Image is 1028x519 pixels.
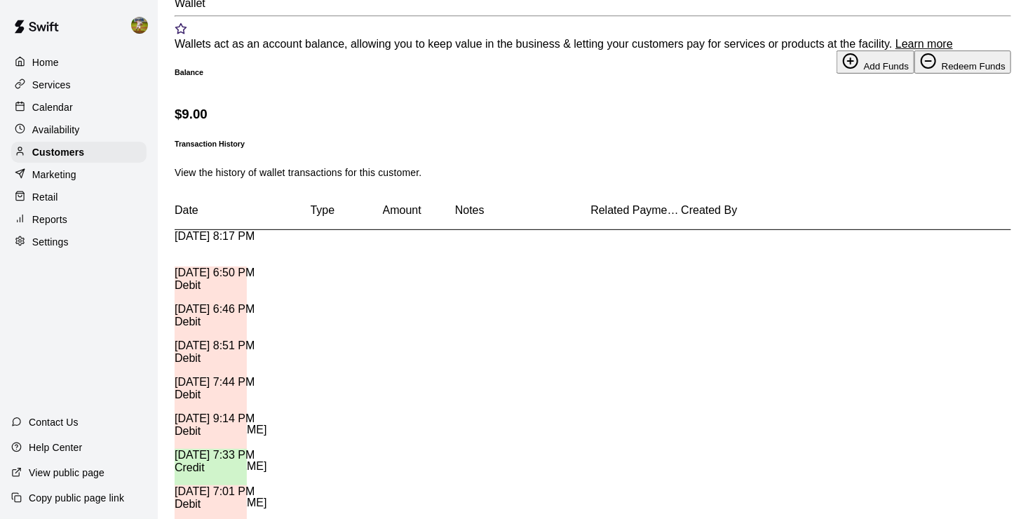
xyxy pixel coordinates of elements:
[681,191,771,230] div: Created By
[311,191,383,230] div: Type
[32,100,73,114] p: Calendar
[455,191,591,230] div: Notes
[175,449,311,461] div: Sep 5, 2025 7:33 PM
[837,50,914,74] button: Add Funds
[32,123,80,137] p: Availability
[29,466,104,480] p: View public page
[590,191,681,230] div: Related Payment ID
[32,145,84,159] p: Customers
[11,119,147,140] a: Availability
[131,17,148,34] img: Jhonny Montoya
[175,339,311,352] div: Sep 9, 2025 8:51 PM
[914,50,1011,74] button: Redeem Funds
[175,230,311,243] div: Sep 15, 2025 8:17 PM
[11,97,147,118] a: Calendar
[383,191,455,230] div: Amount
[175,38,1011,50] div: Wallets act as an account balance, allowing you to keep value in the business & letting your cust...
[175,107,1011,122] h3: $9.00
[11,231,147,252] a: Settings
[175,191,311,230] div: Date
[29,440,82,454] p: Help Center
[32,55,59,69] p: Home
[32,78,71,92] p: Services
[11,142,147,163] a: Customers
[32,190,58,204] p: Retail
[11,74,147,95] a: Services
[175,485,311,498] div: Sep 5, 2025 7:01 PM
[11,164,147,185] a: Marketing
[175,166,1011,180] p: View the history of wallet transactions for this customer.
[175,412,311,425] div: Sep 5, 2025 9:14 PM
[11,209,147,230] a: Reports
[175,140,1011,148] h6: Transaction History
[32,235,69,249] p: Settings
[128,11,158,39] div: Jhonny Montoya
[11,187,147,208] a: Retail
[175,303,311,316] div: Sep 12, 2025 6:46 PM
[29,491,124,505] p: Copy public page link
[175,267,311,279] div: Sep 15, 2025 6:50 PM
[29,415,79,429] p: Contact Us
[175,376,311,389] div: Sep 8, 2025 7:44 PM
[175,68,203,76] h6: Balance
[895,38,953,50] a: Learn more
[32,213,67,227] p: Reports
[32,168,76,182] p: Marketing
[11,52,147,73] a: Home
